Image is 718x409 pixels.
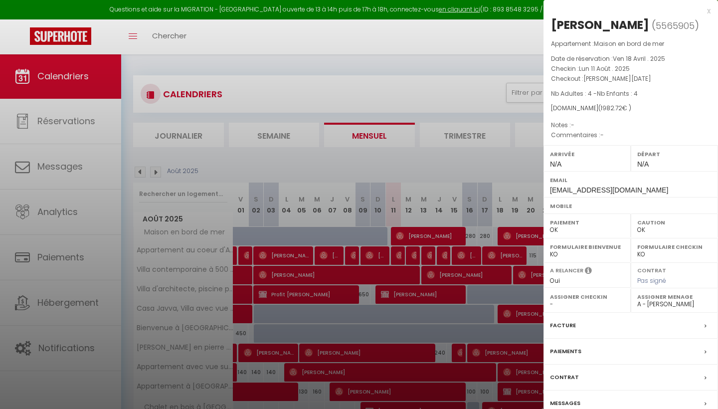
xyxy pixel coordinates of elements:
span: - [600,131,604,139]
label: A relancer [550,266,583,275]
label: Départ [637,149,712,159]
label: Arrivée [550,149,624,159]
p: Checkin : [551,64,711,74]
i: Sélectionner OUI si vous souhaiter envoyer les séquences de messages post-checkout [585,266,592,277]
p: Checkout : [551,74,711,84]
span: 1982.72 [601,104,622,112]
iframe: LiveChat chat widget [676,367,718,409]
label: Paiement [550,217,624,227]
p: Appartement : [551,39,711,49]
label: Contrat [550,372,579,383]
label: Formulaire Bienvenue [550,242,624,252]
label: Contrat [637,266,666,273]
span: ( € ) [598,104,631,112]
span: Nb Adultes : 4 - [551,89,638,98]
label: Assigner Checkin [550,292,624,302]
label: Mobile [550,201,712,211]
span: N/A [550,160,561,168]
span: ( ) [652,18,699,32]
label: Email [550,175,712,185]
span: [PERSON_NAME][DATE] [583,74,651,83]
p: Commentaires : [551,130,711,140]
span: N/A [637,160,649,168]
label: Facture [550,320,576,331]
label: Formulaire Checkin [637,242,712,252]
span: Nb Enfants : 4 [597,89,638,98]
span: Ven 18 Avril . 2025 [613,54,665,63]
label: Messages [550,398,580,409]
span: Maison en bord de mer [594,39,664,48]
div: x [543,5,711,17]
label: Assigner Menage [637,292,712,302]
span: - [571,121,574,129]
span: Lun 11 Août . 2025 [579,64,630,73]
label: Caution [637,217,712,227]
label: Paiements [550,346,581,357]
span: [EMAIL_ADDRESS][DOMAIN_NAME] [550,186,668,194]
span: Pas signé [637,276,666,285]
p: Notes : [551,120,711,130]
div: [PERSON_NAME] [551,17,649,33]
div: [DOMAIN_NAME] [551,104,711,113]
p: Date de réservation : [551,54,711,64]
span: 5565905 [656,19,695,32]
